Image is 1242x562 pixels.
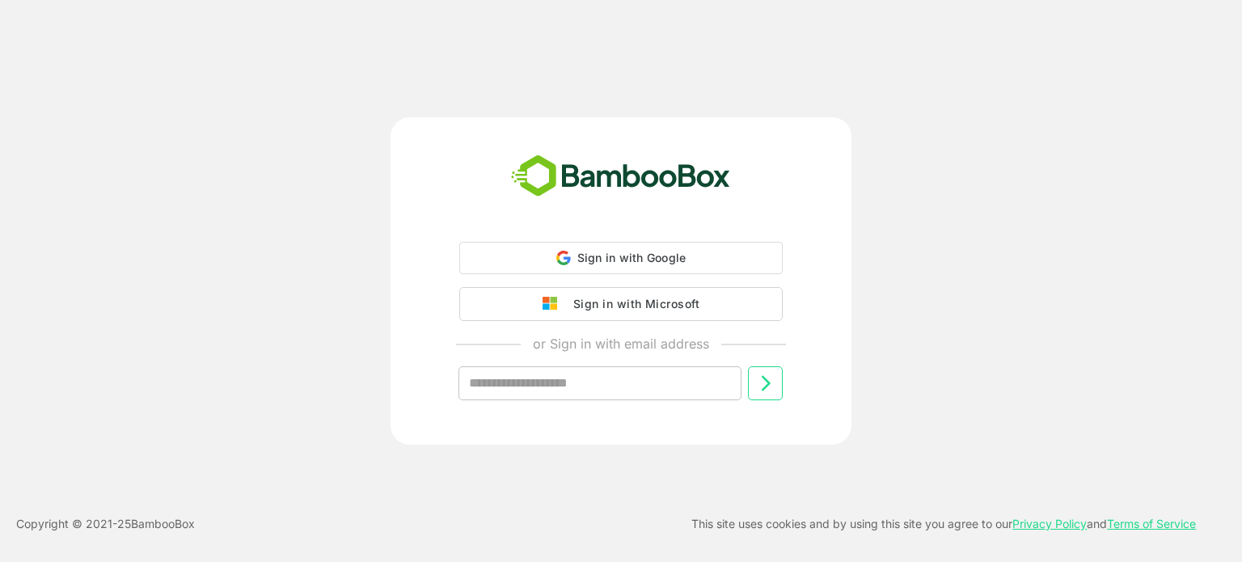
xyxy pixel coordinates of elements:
[533,334,709,353] p: or Sign in with email address
[1107,517,1196,530] a: Terms of Service
[577,251,686,264] span: Sign in with Google
[543,297,565,311] img: google
[459,287,783,321] button: Sign in with Microsoft
[691,514,1196,534] p: This site uses cookies and by using this site you agree to our and
[1012,517,1087,530] a: Privacy Policy
[565,294,699,315] div: Sign in with Microsoft
[502,150,739,203] img: bamboobox
[459,242,783,274] div: Sign in with Google
[16,514,195,534] p: Copyright © 2021- 25 BambooBox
